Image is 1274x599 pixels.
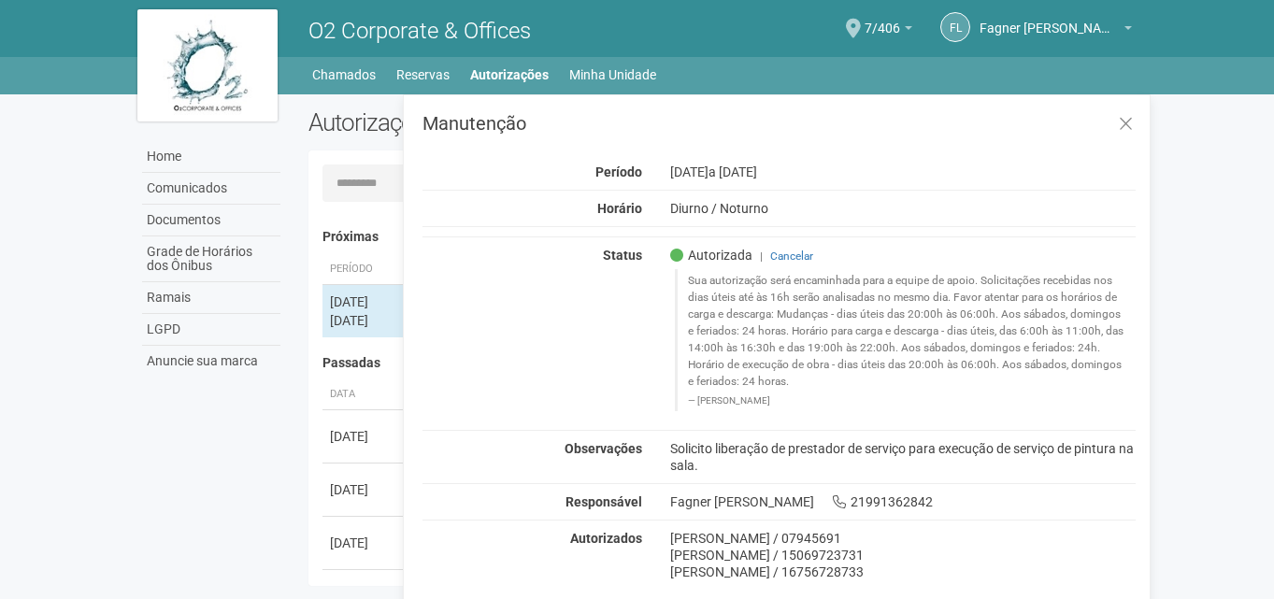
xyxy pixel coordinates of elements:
[142,205,280,236] a: Documentos
[565,441,642,456] strong: Observações
[142,314,280,346] a: LGPD
[865,3,900,36] span: 7/406
[675,269,1137,410] blockquote: Sua autorização será encaminhada para a equipe de apoio. Solicitações recebidas nos dias úteis at...
[656,493,1151,510] div: Fagner [PERSON_NAME] 21991362842
[980,23,1132,38] a: Fagner [PERSON_NAME]
[670,563,1137,580] div: [PERSON_NAME] / 16756728733
[330,427,399,446] div: [DATE]
[308,108,709,136] h2: Autorizações
[865,23,912,38] a: 7/406
[656,164,1151,180] div: [DATE]
[422,114,1136,133] h3: Manutenção
[137,9,278,121] img: logo.jpg
[569,62,656,88] a: Minha Unidade
[142,236,280,282] a: Grade de Horários dos Ônibus
[142,346,280,377] a: Anuncie sua marca
[603,248,642,263] strong: Status
[688,394,1126,407] footer: [PERSON_NAME]
[330,292,399,311] div: [DATE]
[656,200,1151,217] div: Diurno / Noturno
[670,530,1137,547] div: [PERSON_NAME] / 07945691
[980,3,1120,36] span: Fagner Luz
[396,62,450,88] a: Reservas
[322,230,1124,244] h4: Próximas
[322,254,407,285] th: Período
[565,494,642,509] strong: Responsável
[330,534,399,552] div: [DATE]
[670,547,1137,563] div: [PERSON_NAME] / 15069723731
[322,356,1124,370] h4: Passadas
[597,201,642,216] strong: Horário
[770,250,813,263] a: Cancelar
[595,164,642,179] strong: Período
[312,62,376,88] a: Chamados
[656,440,1151,474] div: Solicito liberação de prestador de serviço para execução de serviço de pintura na sala.
[940,12,970,42] a: FL
[142,282,280,314] a: Ramais
[308,18,531,44] span: O2 Corporate & Offices
[330,311,399,330] div: [DATE]
[322,379,407,410] th: Data
[760,250,763,263] span: |
[142,141,280,173] a: Home
[709,164,757,179] span: a [DATE]
[570,531,642,546] strong: Autorizados
[670,247,752,264] span: Autorizada
[470,62,549,88] a: Autorizações
[142,173,280,205] a: Comunicados
[330,480,399,499] div: [DATE]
